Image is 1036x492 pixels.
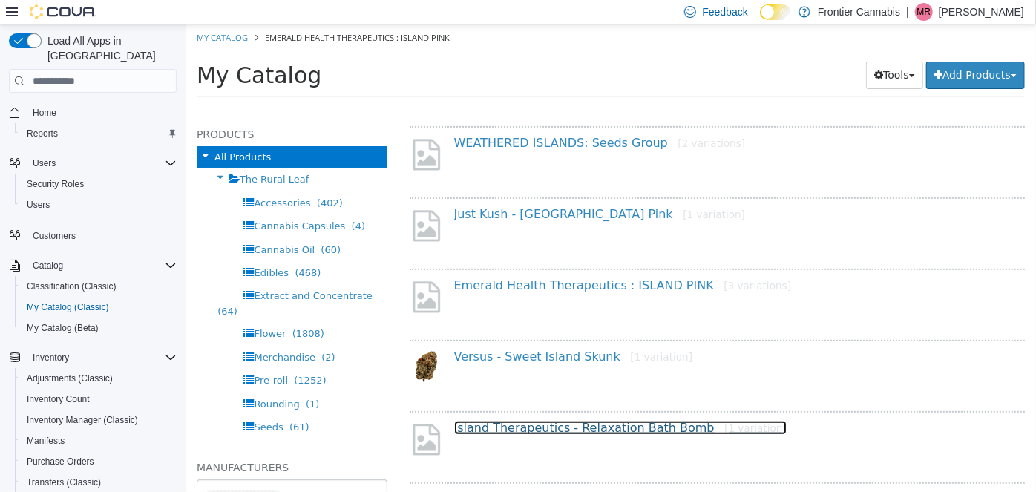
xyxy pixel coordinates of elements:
[27,199,50,211] span: Users
[27,103,177,122] span: Home
[27,322,99,334] span: My Catalog (Beta)
[3,347,183,368] button: Inventory
[224,326,258,359] img: 150
[15,368,183,389] button: Adjustments (Classic)
[27,257,69,275] button: Catalog
[27,178,84,190] span: Security Roles
[33,230,76,242] span: Customers
[27,349,177,367] span: Inventory
[166,196,180,207] span: (4)
[21,390,96,408] a: Inventory Count
[29,127,85,138] span: All Products
[136,327,149,338] span: (2)
[681,37,738,65] button: Tools
[68,350,102,361] span: Pre-roll
[21,390,177,408] span: Inventory Count
[33,157,56,169] span: Users
[32,281,52,292] span: (64)
[21,453,100,470] a: Purchase Orders
[224,397,258,433] img: missing-image.png
[702,4,747,19] span: Feedback
[27,349,75,367] button: Inventory
[27,476,101,488] span: Transfers (Classic)
[269,111,560,125] a: WEATHERED ISLANDS: Seeds Group[2 variations]
[224,255,258,291] img: missing-image.png
[21,125,177,142] span: Reports
[445,327,507,338] small: [1 variation]
[108,350,140,361] span: (1252)
[104,397,124,408] span: (61)
[760,4,791,20] input: Dark Mode
[68,243,103,254] span: Edibles
[68,374,114,385] span: Rounding
[11,101,202,119] h5: Products
[30,4,96,19] img: Cova
[21,319,177,337] span: My Catalog (Beta)
[68,173,125,184] span: Accessories
[27,257,177,275] span: Catalog
[269,325,508,339] a: Versus - Sweet Island Skunk[1 variation]
[68,397,97,408] span: Seeds
[21,473,107,491] a: Transfers (Classic)
[21,196,56,214] a: Users
[33,260,63,272] span: Catalog
[42,33,177,63] span: Load All Apps in [GEOGRAPHIC_DATA]
[54,149,124,160] span: The Rural Leaf
[27,393,90,405] span: Inventory Count
[68,196,160,207] span: Cannabis Capsules
[21,473,177,491] span: Transfers (Classic)
[269,254,606,268] a: Emerald Health Therapeutics : ISLAND PINK[3 variations]
[135,220,155,231] span: (60)
[21,196,177,214] span: Users
[906,3,909,21] p: |
[15,123,183,144] button: Reports
[27,154,62,172] button: Users
[939,3,1024,21] p: [PERSON_NAME]
[15,318,183,338] button: My Catalog (Beta)
[21,319,105,337] a: My Catalog (Beta)
[3,102,183,123] button: Home
[109,243,135,254] span: (468)
[269,183,560,197] a: Just Kush - [GEOGRAPHIC_DATA] Pink[1 variation]
[741,37,839,65] button: Add Products
[3,153,183,174] button: Users
[15,194,183,215] button: Users
[21,453,177,470] span: Purchase Orders
[21,298,115,316] a: My Catalog (Classic)
[68,327,130,338] span: Merchandise
[27,226,177,244] span: Customers
[11,7,62,19] a: My Catalog
[497,184,560,196] small: [1 variation]
[79,7,264,19] span: Emerald Health Therapeutics : ISLAND PINK
[21,432,71,450] a: Manifests
[11,38,136,64] span: My Catalog
[224,112,258,148] img: missing-image.png
[120,374,134,385] span: (1)
[27,456,94,468] span: Purchase Orders
[27,435,65,447] span: Manifests
[68,266,186,277] span: Extract and Concentrate
[15,174,183,194] button: Security Roles
[21,411,177,429] span: Inventory Manager (Classic)
[21,411,144,429] a: Inventory Manager (Classic)
[21,370,177,387] span: Adjustments (Classic)
[818,3,900,21] p: Frontier Cannabis
[27,373,113,384] span: Adjustments (Classic)
[68,304,100,315] span: Flower
[3,255,183,276] button: Catalog
[15,451,183,472] button: Purchase Orders
[15,297,183,318] button: My Catalog (Classic)
[27,301,109,313] span: My Catalog (Classic)
[21,278,177,295] span: Classification (Classic)
[27,154,177,172] span: Users
[21,370,119,387] a: Adjustments (Classic)
[27,227,82,245] a: Customers
[11,434,202,452] h5: Manufacturers
[3,224,183,246] button: Customers
[269,396,601,410] a: Island Therapeutics - Relaxation Bath Bomb[1 variation]
[15,430,183,451] button: Manifests
[15,276,183,297] button: Classification (Classic)
[760,20,761,21] span: Dark Mode
[27,414,138,426] span: Inventory Manager (Classic)
[15,410,183,430] button: Inventory Manager (Classic)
